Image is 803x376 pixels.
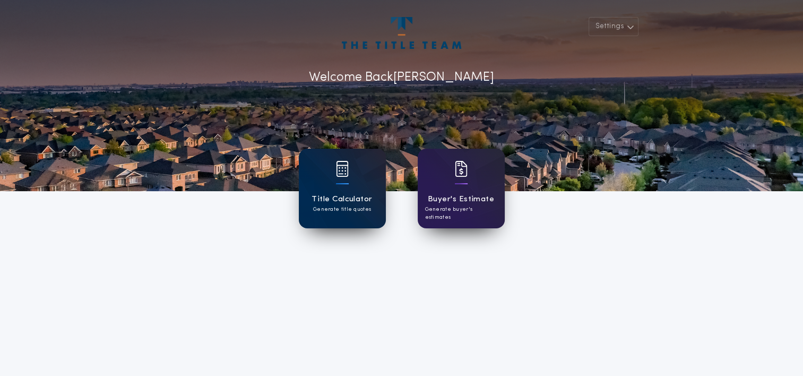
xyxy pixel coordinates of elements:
a: card iconTitle CalculatorGenerate title quotes [299,149,386,228]
h1: Title Calculator [312,193,372,206]
button: Settings [589,17,638,36]
img: card icon [336,161,349,177]
img: card icon [455,161,468,177]
a: card iconBuyer's EstimateGenerate buyer's estimates [418,149,505,228]
img: account-logo [342,17,461,49]
p: Generate title quotes [313,206,371,213]
h1: Buyer's Estimate [428,193,494,206]
p: Welcome Back [PERSON_NAME] [309,68,494,87]
p: Generate buyer's estimates [425,206,497,221]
